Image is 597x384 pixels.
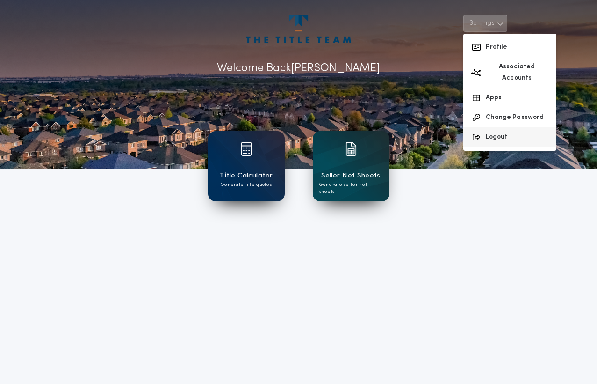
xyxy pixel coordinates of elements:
button: Logout [463,127,556,147]
p: Generate seller net sheets [319,181,383,195]
button: Change Password [463,108,556,127]
a: card iconTitle CalculatorGenerate title quotes [208,131,285,201]
p: Generate title quotes [221,181,272,188]
p: Welcome Back [PERSON_NAME] [217,60,380,77]
h1: Seller Net Sheets [321,170,381,181]
button: Apps [463,88,556,108]
img: card icon [345,142,357,156]
h1: Title Calculator [219,170,273,181]
div: Settings [463,34,556,151]
img: card icon [241,142,252,156]
button: Profile [463,37,556,57]
button: Settings [463,15,507,32]
button: Associated Accounts [463,57,556,88]
a: card iconSeller Net SheetsGenerate seller net sheets [313,131,389,201]
img: account-logo [246,15,351,43]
